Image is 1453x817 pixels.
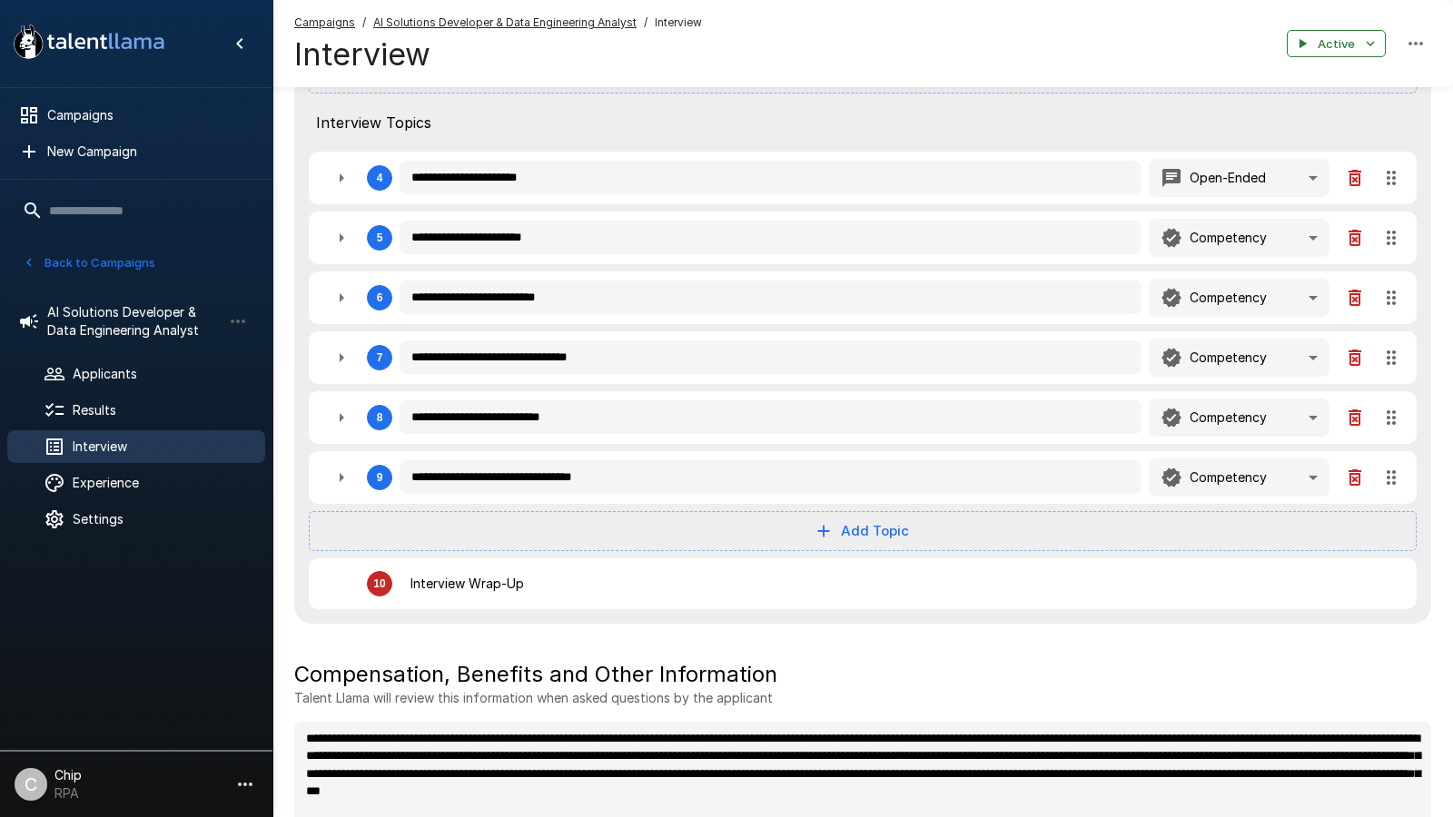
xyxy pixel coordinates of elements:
p: Competency [1190,349,1267,367]
span: Interview Topics [316,112,1409,133]
div: 10 [373,577,385,590]
span: / [644,14,647,32]
p: Competency [1190,468,1267,487]
h4: Interview [294,35,702,74]
div: 8 [309,391,1417,444]
button: Add Topic [309,511,1417,551]
div: 7 [309,331,1417,384]
div: 5 [377,231,383,244]
u: AI Solutions Developer & Data Engineering Analyst [373,15,637,29]
div: 7 [377,351,383,364]
h5: Compensation, Benefits and Other Information [294,660,1431,689]
div: 4 [309,152,1417,204]
div: 8 [377,411,383,424]
p: Competency [1190,289,1267,307]
div: 4 [377,172,383,184]
button: Active [1287,30,1386,58]
p: Competency [1190,229,1267,247]
div: 6 [309,271,1417,324]
span: Interview [655,14,702,32]
div: 9 [309,451,1417,504]
p: Talent Llama will review this information when asked questions by the applicant [294,689,1431,707]
div: 9 [377,471,383,484]
div: 6 [377,291,383,304]
p: Open-Ended [1190,169,1266,187]
div: 5 [309,212,1417,264]
span: / [362,14,366,32]
p: Competency [1190,408,1267,427]
u: Campaigns [294,15,355,29]
p: Interview Wrap-Up [410,575,524,593]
